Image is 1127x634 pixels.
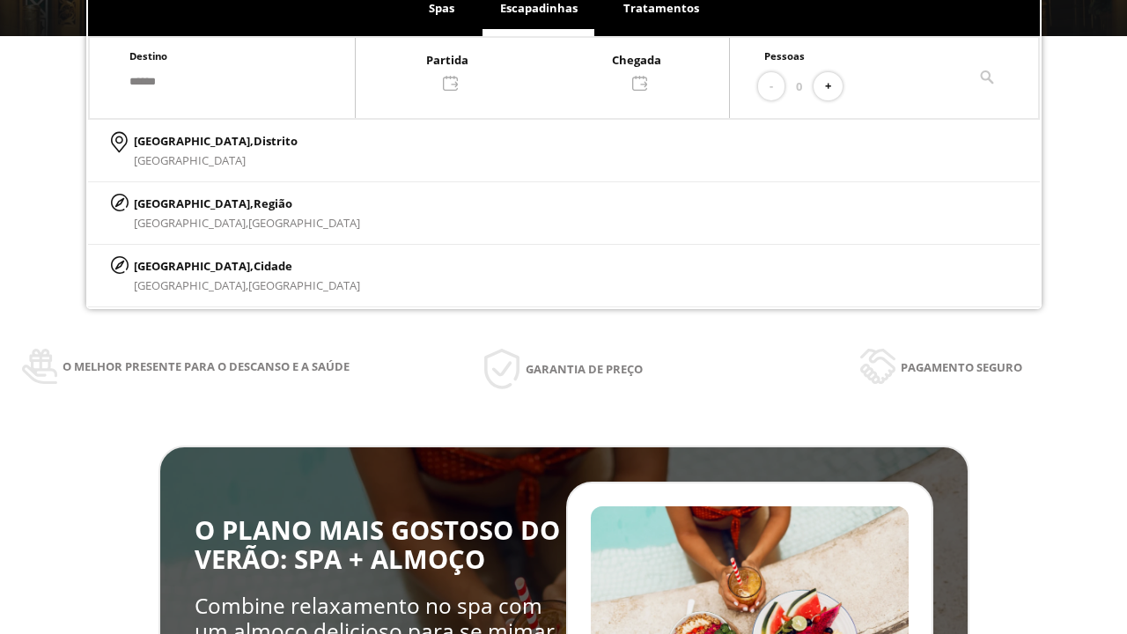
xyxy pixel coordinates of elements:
[63,357,350,376] span: O melhor presente para o descanso e a saúde
[901,358,1022,377] span: Pagamento seguro
[254,258,292,274] span: Cidade
[134,194,360,213] p: [GEOGRAPHIC_DATA],
[526,359,643,379] span: Garantia de preço
[134,131,298,151] p: [GEOGRAPHIC_DATA],
[195,512,560,577] span: O PLANO MAIS GOSTOSO DO VERÃO: SPA + ALMOÇO
[134,152,246,168] span: [GEOGRAPHIC_DATA]
[134,256,360,276] p: [GEOGRAPHIC_DATA],
[134,277,248,293] span: [GEOGRAPHIC_DATA],
[254,133,298,149] span: Distrito
[248,277,360,293] span: [GEOGRAPHIC_DATA]
[758,72,784,101] button: -
[248,215,360,231] span: [GEOGRAPHIC_DATA]
[814,72,843,101] button: +
[764,49,805,63] span: Pessoas
[129,49,167,63] span: Destino
[254,195,292,211] span: Região
[134,215,248,231] span: [GEOGRAPHIC_DATA],
[796,77,802,96] span: 0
